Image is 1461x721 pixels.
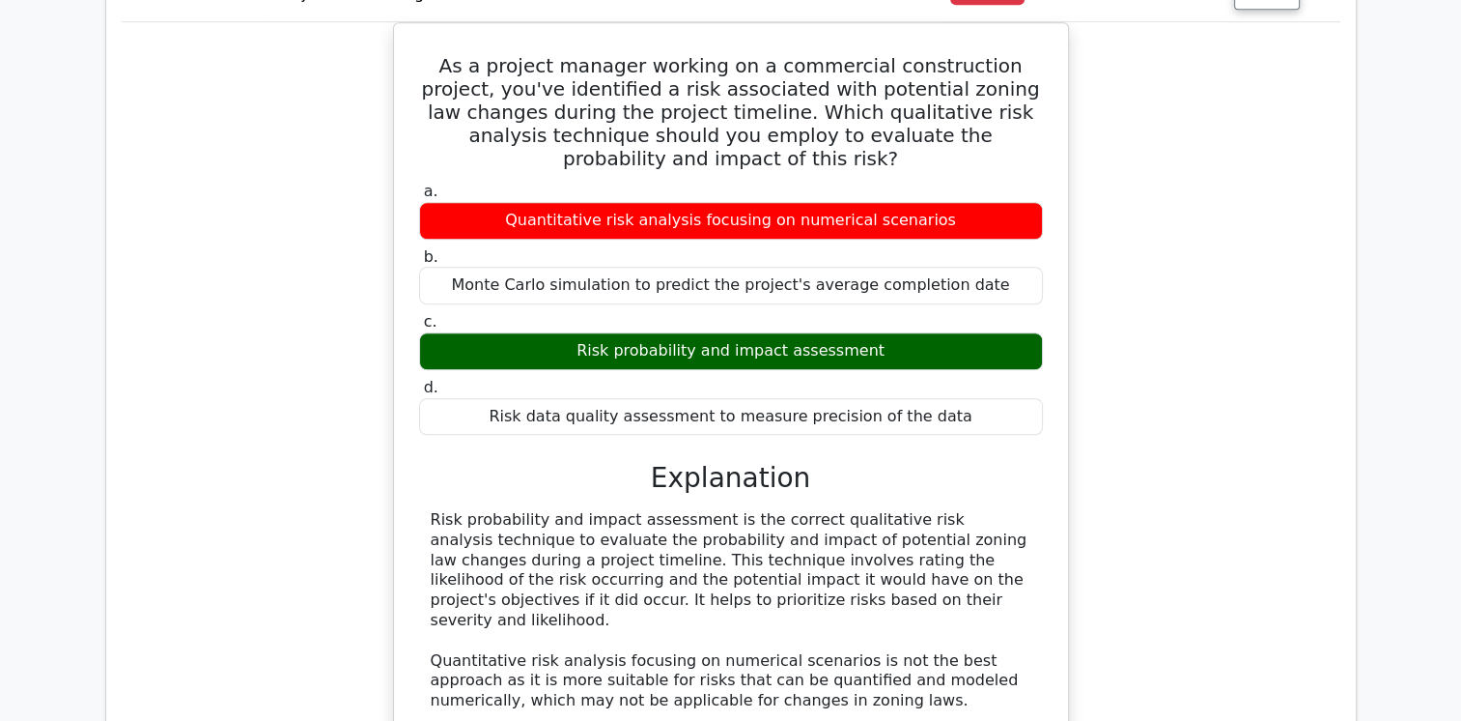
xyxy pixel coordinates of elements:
[419,267,1043,304] div: Monte Carlo simulation to predict the project's average completion date
[424,378,438,396] span: d.
[419,332,1043,370] div: Risk probability and impact assessment
[424,312,437,331] span: c.
[431,462,1031,495] h3: Explanation
[419,398,1043,436] div: Risk data quality assessment to measure precision of the data
[424,247,438,266] span: b.
[424,182,438,200] span: a.
[417,54,1045,170] h5: As a project manager working on a commercial construction project, you've identified a risk assoc...
[419,202,1043,240] div: Quantitative risk analysis focusing on numerical scenarios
